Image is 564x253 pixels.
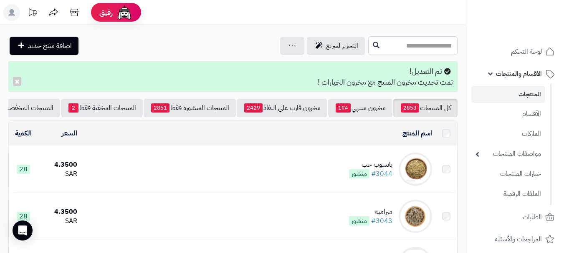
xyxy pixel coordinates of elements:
a: الماركات [471,125,545,143]
a: التحرير لسريع [307,37,365,55]
span: لوحة التحكم [511,46,542,58]
a: مخزون قارب على النفاذ2429 [237,99,327,117]
img: يانسوب حب [399,153,432,186]
a: الطلبات [471,207,559,227]
a: لوحة التحكم [471,42,559,62]
span: التحرير لسريع [326,41,358,51]
a: الكمية [15,128,32,138]
div: SAR [41,216,77,226]
a: تحديثات المنصة [22,4,43,23]
span: 2429 [244,103,263,113]
span: منشور [349,169,369,178]
div: يانسوب حب [349,160,392,170]
a: السعر [62,128,77,138]
a: المراجعات والأسئلة [471,229,559,249]
span: 2853 [401,103,419,113]
span: 28 [17,165,30,174]
span: 2851 [151,103,169,113]
a: اضافة منتج جديد [10,37,78,55]
div: تم التعديل! تمت تحديث مخزون المنتج مع مخزون الخيارات ! [8,61,458,92]
a: الملفات الرقمية [471,185,545,203]
div: ميراميه [349,207,392,217]
img: ai-face.png [116,4,133,21]
a: مخزون منتهي194 [328,99,392,117]
span: الطلبات [523,211,542,223]
a: المنتجات المنشورة فقط2851 [144,99,236,117]
div: 4.3500 [41,207,77,217]
span: الأقسام والمنتجات [496,68,542,80]
a: المنتجات [471,86,545,103]
img: logo-2.png [507,6,556,24]
button: × [13,77,21,86]
a: خيارات المنتجات [471,165,545,183]
span: المراجعات والأسئلة [495,233,542,245]
img: ميراميه [399,200,432,233]
a: كل المنتجات2853 [393,99,458,117]
div: 4.3500 [41,160,77,170]
div: Open Intercom Messenger [13,220,33,240]
a: الأقسام [471,105,545,123]
a: اسم المنتج [402,128,432,138]
div: SAR [41,169,77,179]
span: اضافة منتج جديد [28,41,72,51]
span: 28 [17,212,30,221]
span: منشور [349,216,369,225]
a: #3044 [371,169,392,179]
a: #3043 [371,216,392,226]
a: المنتجات المخفية فقط2 [61,99,143,117]
span: رفيق [99,8,113,18]
span: 2 [68,103,78,113]
a: مواصفات المنتجات [471,145,545,163]
span: 194 [336,103,351,113]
